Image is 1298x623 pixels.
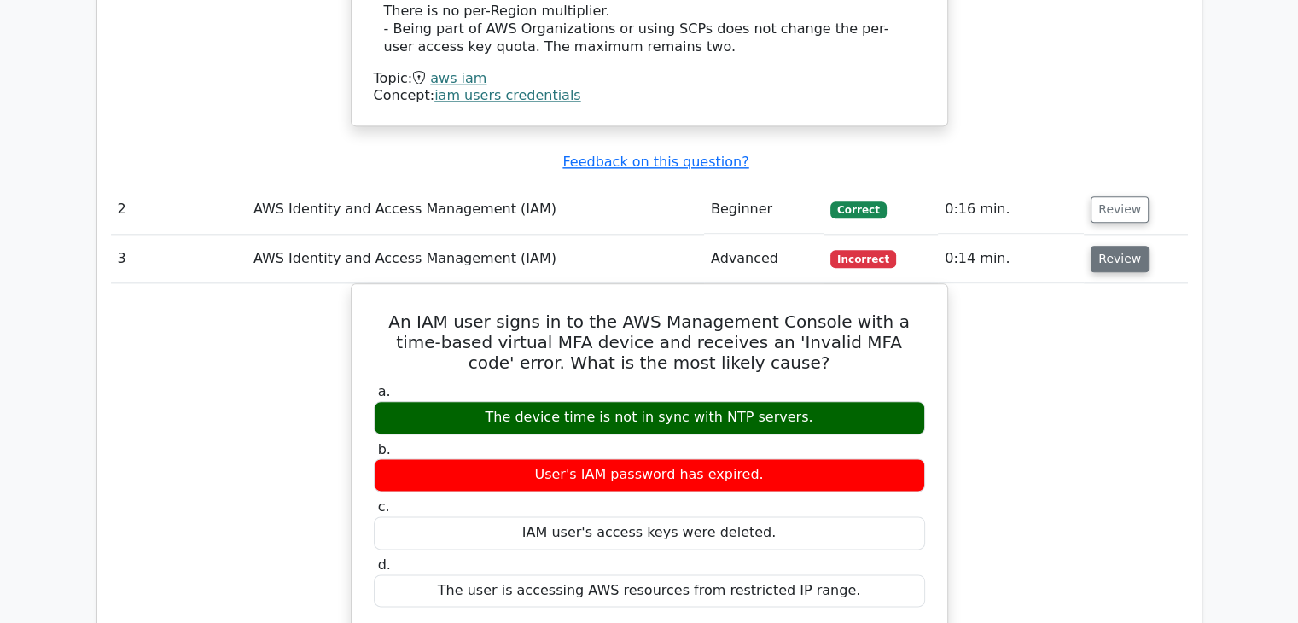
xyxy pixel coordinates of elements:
span: c. [378,498,390,515]
button: Review [1091,246,1149,272]
td: AWS Identity and Access Management (IAM) [247,185,704,234]
div: User's IAM password has expired. [374,458,925,492]
div: Topic: [374,70,925,88]
td: Beginner [704,185,824,234]
div: IAM user's access keys were deleted. [374,516,925,550]
td: 0:14 min. [938,235,1084,283]
td: 2 [111,185,247,234]
td: Advanced [704,235,824,283]
button: Review [1091,196,1149,223]
td: 3 [111,235,247,283]
div: Concept: [374,87,925,105]
a: aws iam [430,70,486,86]
a: Feedback on this question? [562,154,748,170]
div: The user is accessing AWS resources from restricted IP range. [374,574,925,608]
span: b. [378,441,391,457]
span: a. [378,383,391,399]
span: Correct [830,201,886,218]
h5: An IAM user signs in to the AWS Management Console with a time-based virtual MFA device and recei... [372,311,927,373]
div: The device time is not in sync with NTP servers. [374,401,925,434]
span: d. [378,556,391,573]
td: AWS Identity and Access Management (IAM) [247,235,704,283]
span: Incorrect [830,250,896,267]
a: iam users credentials [434,87,581,103]
td: 0:16 min. [938,185,1084,234]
